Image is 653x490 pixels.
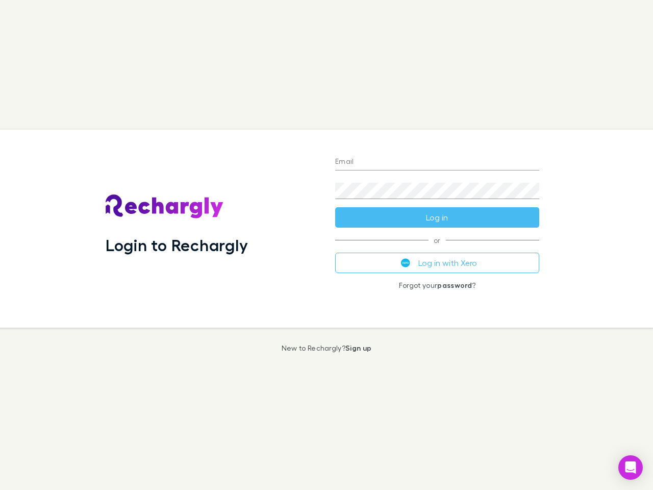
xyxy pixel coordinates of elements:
img: Rechargly's Logo [106,194,224,219]
a: password [437,281,472,289]
p: Forgot your ? [335,281,539,289]
p: New to Rechargly? [282,344,372,352]
button: Log in with Xero [335,253,539,273]
a: Sign up [345,344,371,352]
h1: Login to Rechargly [106,235,248,255]
img: Xero's logo [401,258,410,267]
button: Log in [335,207,539,228]
div: Open Intercom Messenger [618,455,643,480]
